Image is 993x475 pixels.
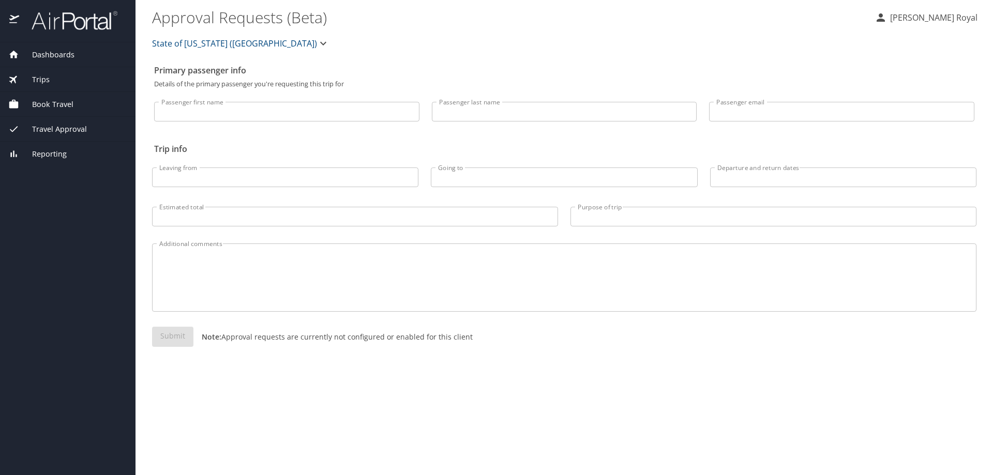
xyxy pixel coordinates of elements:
h2: Primary passenger info [154,62,974,79]
span: Book Travel [19,99,73,110]
h1: Approval Requests (Beta) [152,1,866,33]
span: Dashboards [19,49,74,60]
p: Details of the primary passenger you're requesting this trip for [154,81,974,87]
img: icon-airportal.png [9,10,20,30]
strong: Note: [202,332,221,342]
h2: Trip info [154,141,974,157]
p: [PERSON_NAME] Royal [887,11,977,24]
span: State of [US_STATE] ([GEOGRAPHIC_DATA]) [152,36,317,51]
p: Approval requests are currently not configured or enabled for this client [193,331,473,342]
img: airportal-logo.png [20,10,117,30]
span: Trips [19,74,50,85]
span: Travel Approval [19,124,87,135]
button: [PERSON_NAME] Royal [870,8,982,27]
span: Reporting [19,148,67,160]
button: State of [US_STATE] ([GEOGRAPHIC_DATA]) [148,33,334,54]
